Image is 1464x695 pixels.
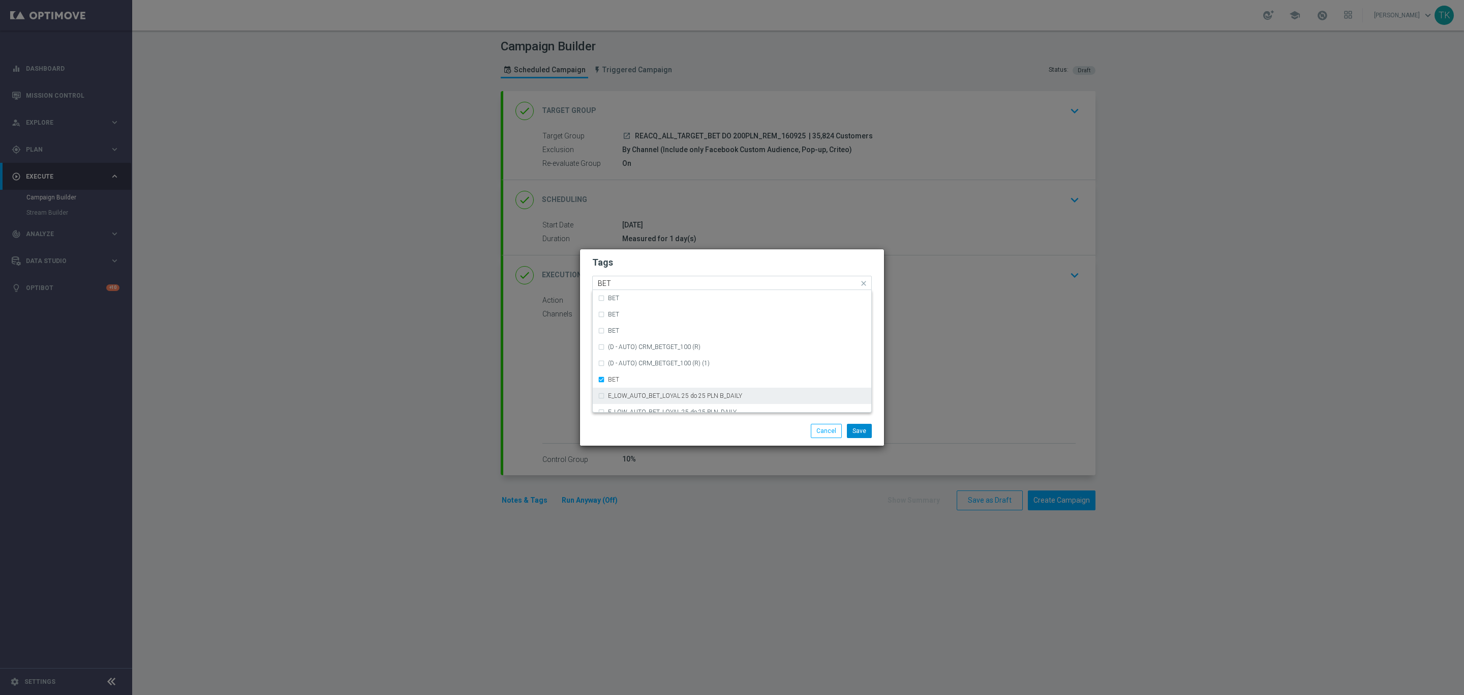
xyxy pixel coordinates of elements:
[608,344,700,350] label: (D - AUTO) CRM_BETGET_100 (R)
[608,311,619,317] label: BET
[847,424,872,438] button: Save
[608,409,737,415] label: E_LOW_AUTO_BET_LOYAL 25 do 25 PLN_DAILY
[598,355,866,371] div: (D - AUTO) CRM_BETGET_100 (R) (1)
[608,328,619,334] label: BET
[598,323,866,339] div: BET
[608,360,710,366] label: (D - AUTO) CRM_BETGET_100 (R) (1)
[592,276,872,290] ng-select: ALL, BET, REACQ, TARGET
[598,388,866,404] div: E_LOW_AUTO_BET_LOYAL 25 do 25 PLN B_DAILY
[598,404,866,420] div: E_LOW_AUTO_BET_LOYAL 25 do 25 PLN_DAILY
[592,290,872,413] ng-dropdown-panel: Options list
[608,295,619,301] label: BET
[598,339,866,355] div: (D - AUTO) CRM_BETGET_100 (R)
[598,290,866,306] div: BET
[592,256,872,269] h2: Tags
[811,424,842,438] button: Cancel
[608,393,742,399] label: E_LOW_AUTO_BET_LOYAL 25 do 25 PLN B_DAILY
[598,306,866,323] div: BET
[598,371,866,388] div: BET
[608,377,619,383] label: BET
